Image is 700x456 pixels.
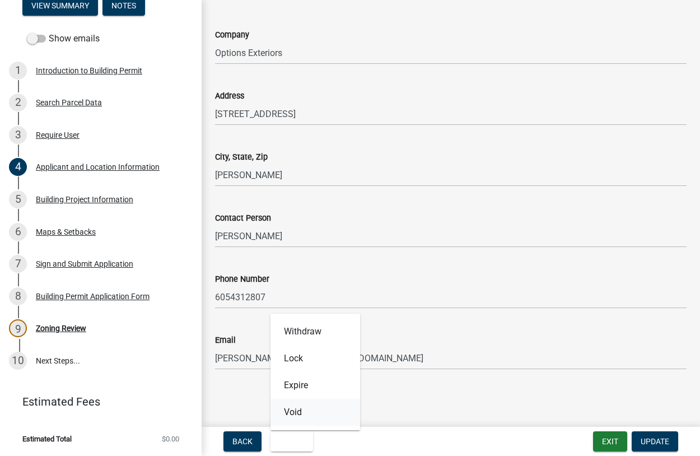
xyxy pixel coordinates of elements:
a: Estimated Fees [9,390,184,413]
label: Show emails [27,32,100,45]
div: Void [270,314,360,430]
div: Sign and Submit Application [36,260,133,268]
div: 3 [9,126,27,144]
div: 4 [9,158,27,176]
div: Search Parcel Data [36,99,102,106]
label: Phone Number [215,276,269,283]
div: Require User [36,131,80,139]
span: Void [279,437,297,446]
button: Lock [270,345,360,372]
label: City, State, Zip [215,153,268,161]
div: Applicant and Location Information [36,163,160,171]
button: Withdraw [270,318,360,345]
div: Building Project Information [36,196,133,203]
label: Company [215,31,249,39]
div: Introduction to Building Permit [36,67,142,75]
div: Maps & Setbacks [36,228,96,236]
wm-modal-confirm: Summary [22,2,98,11]
label: Contact Person [215,215,271,222]
div: 1 [9,62,27,80]
span: $0.00 [162,435,179,443]
button: Exit [593,431,627,452]
label: Address [215,92,244,100]
span: Back [232,437,253,446]
div: 10 [9,352,27,370]
div: 5 [9,190,27,208]
div: 9 [9,319,27,337]
div: Zoning Review [36,324,86,332]
button: Void [270,431,313,452]
button: Update [632,431,678,452]
button: Expire [270,372,360,399]
button: Back [223,431,262,452]
button: Void [270,399,360,426]
wm-modal-confirm: Notes [102,2,145,11]
span: Estimated Total [22,435,72,443]
span: Update [641,437,669,446]
div: 2 [9,94,27,111]
div: 8 [9,287,27,305]
div: 6 [9,223,27,241]
label: Email [215,337,236,345]
div: 7 [9,255,27,273]
div: Building Permit Application Form [36,292,150,300]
